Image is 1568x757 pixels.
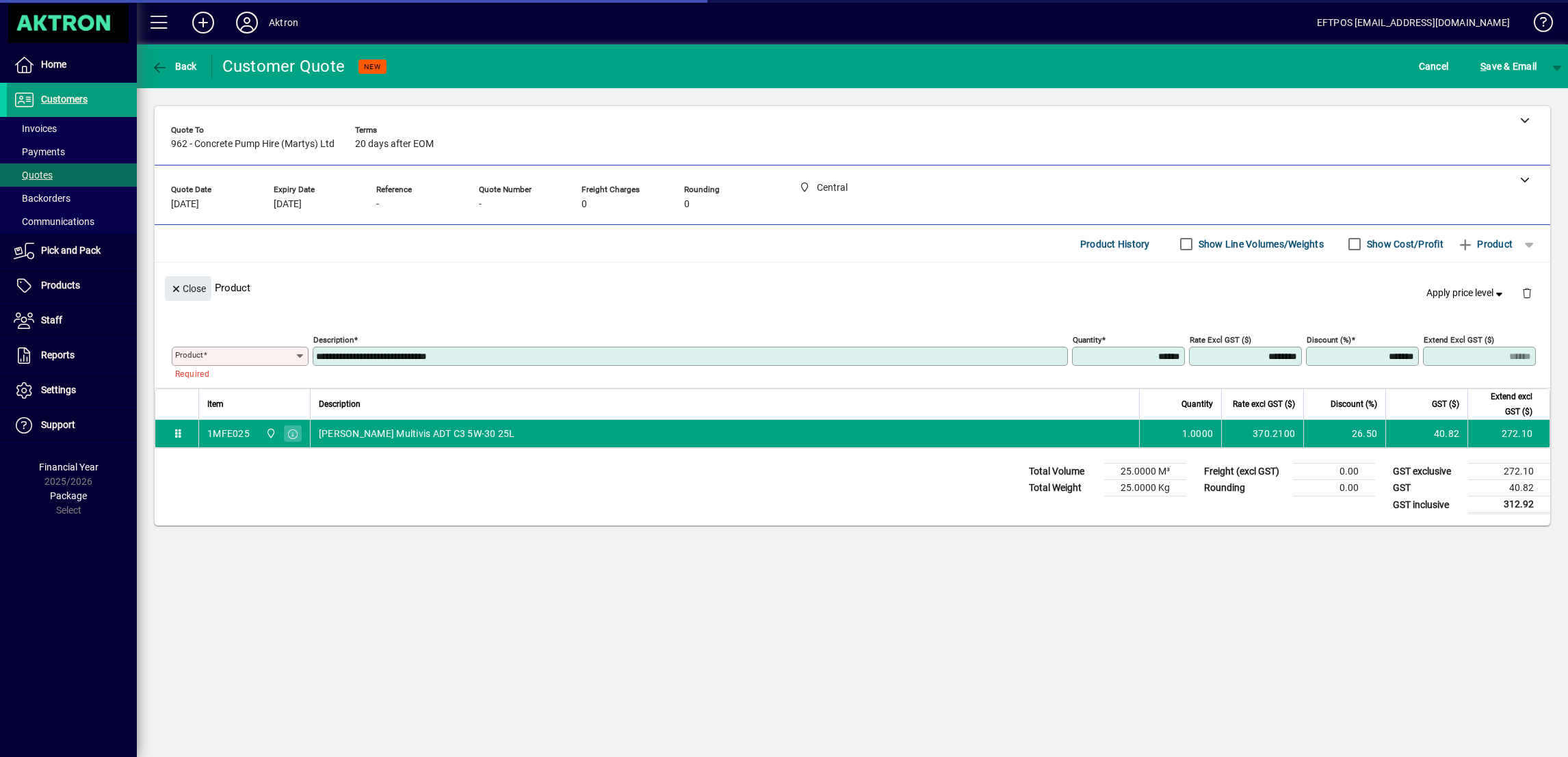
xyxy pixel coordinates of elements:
[684,199,690,210] span: 0
[1075,232,1155,256] button: Product History
[137,54,212,79] app-page-header-button: Back
[269,12,298,34] div: Aktron
[1386,464,1468,480] td: GST exclusive
[1450,232,1519,256] button: Product
[41,349,75,360] span: Reports
[7,408,137,442] a: Support
[1474,54,1543,79] button: Save & Email
[1468,480,1550,496] td: 40.82
[41,384,76,395] span: Settings
[175,350,203,360] mat-label: Product
[1230,427,1295,440] div: 370.2100
[274,199,302,210] span: [DATE]
[14,216,94,227] span: Communications
[1457,233,1513,255] span: Product
[1307,335,1351,345] mat-label: Discount (%)
[14,123,57,134] span: Invoices
[148,54,200,79] button: Back
[1419,55,1449,77] span: Cancel
[7,338,137,373] a: Reports
[1022,464,1104,480] td: Total Volume
[1317,12,1510,34] div: EFTPOS [EMAIL_ADDRESS][DOMAIN_NAME]
[1426,286,1506,300] span: Apply price level
[1511,287,1543,299] app-page-header-button: Delete
[14,146,65,157] span: Payments
[207,427,250,440] div: 1MFE025
[1182,427,1214,440] span: 1.0000
[207,397,224,412] span: Item
[582,199,587,210] span: 0
[155,263,1550,313] div: Product
[1468,464,1550,480] td: 272.10
[41,59,66,70] span: Home
[1432,397,1459,412] span: GST ($)
[262,426,278,441] span: Central
[1197,480,1293,496] td: Rounding
[225,10,269,35] button: Profile
[165,276,211,301] button: Close
[1424,335,1494,345] mat-label: Extend excl GST ($)
[1197,464,1293,480] td: Freight (excl GST)
[376,199,379,210] span: -
[1181,397,1213,412] span: Quantity
[1386,480,1468,496] td: GST
[14,170,53,181] span: Quotes
[1511,276,1543,309] button: Delete
[1073,335,1101,345] mat-label: Quantity
[14,193,70,204] span: Backorders
[319,427,515,440] span: [PERSON_NAME] Multivis ADT C3 5W-30 25L
[175,366,298,380] mat-error: Required
[151,61,197,72] span: Back
[1476,389,1532,419] span: Extend excl GST ($)
[1386,496,1468,514] td: GST inclusive
[7,234,137,268] a: Pick and Pack
[1331,397,1377,412] span: Discount (%)
[7,187,137,210] a: Backorders
[41,419,75,430] span: Support
[1385,420,1467,447] td: 40.82
[7,140,137,163] a: Payments
[1468,496,1550,514] td: 312.92
[1303,420,1385,447] td: 26.50
[7,117,137,140] a: Invoices
[313,335,354,345] mat-label: Description
[171,139,335,150] span: 962 - Concrete Pump Hire (Martys) Ltd
[1104,480,1186,496] td: 25.0000 Kg
[479,199,482,210] span: -
[1293,480,1375,496] td: 0.00
[1415,54,1452,79] button: Cancel
[7,48,137,82] a: Home
[1421,281,1511,306] button: Apply price level
[7,304,137,338] a: Staff
[1233,397,1295,412] span: Rate excl GST ($)
[7,210,137,233] a: Communications
[1080,233,1150,255] span: Product History
[1524,3,1551,47] a: Knowledge Base
[41,94,88,105] span: Customers
[171,199,199,210] span: [DATE]
[41,245,101,256] span: Pick and Pack
[1480,61,1486,72] span: S
[222,55,345,77] div: Customer Quote
[161,282,215,294] app-page-header-button: Close
[7,373,137,408] a: Settings
[1293,464,1375,480] td: 0.00
[41,315,62,326] span: Staff
[1022,480,1104,496] td: Total Weight
[1196,237,1324,251] label: Show Line Volumes/Weights
[170,278,206,300] span: Close
[1104,464,1186,480] td: 25.0000 M³
[181,10,225,35] button: Add
[319,397,361,412] span: Description
[364,62,381,71] span: NEW
[1480,55,1537,77] span: ave & Email
[7,163,137,187] a: Quotes
[41,280,80,291] span: Products
[50,490,87,501] span: Package
[1364,237,1443,251] label: Show Cost/Profit
[7,269,137,303] a: Products
[355,139,434,150] span: 20 days after EOM
[39,462,99,473] span: Financial Year
[1467,420,1550,447] td: 272.10
[1190,335,1251,345] mat-label: Rate excl GST ($)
